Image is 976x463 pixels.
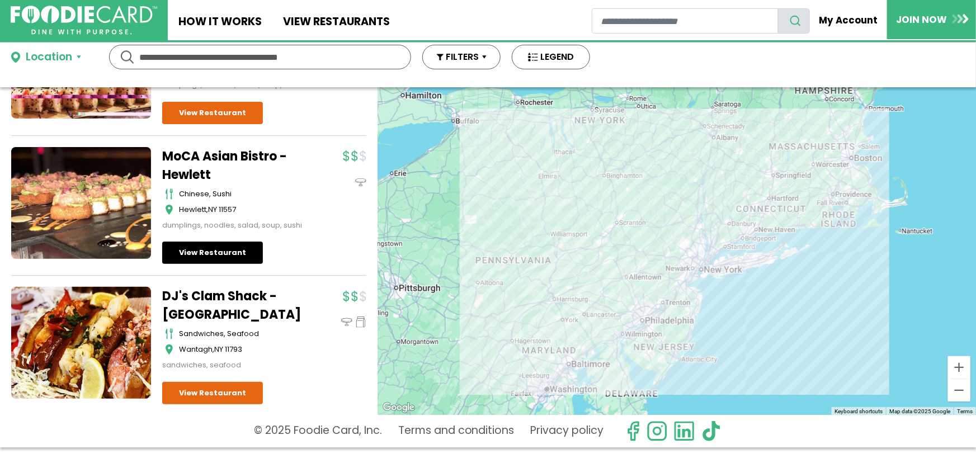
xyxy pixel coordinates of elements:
[422,45,501,69] button: FILTERS
[512,45,590,69] button: LEGEND
[592,8,778,34] input: restaurant search
[355,316,366,328] img: pickup_icon.svg
[162,220,302,231] div: dumplings, noodles, salad, soup, sushi
[11,6,157,35] img: FoodieCard; Eat, Drink, Save, Donate
[214,344,223,355] span: NY
[179,204,206,215] span: Hewlett
[26,49,72,65] div: Location
[957,408,973,414] a: Terms
[948,356,970,379] button: Zoom in
[179,328,302,339] div: sandwiches, seafood
[162,147,302,184] a: MoCA Asian Bistro - Hewlett
[179,204,302,215] div: ,
[162,287,302,324] a: DJ's Clam Shack - [GEOGRAPHIC_DATA]
[701,421,722,442] img: tiktok.svg
[380,400,417,415] img: Google
[398,421,515,442] a: Terms and conditions
[889,408,950,414] span: Map data ©2025 Google
[341,316,352,328] img: dinein_icon.svg
[162,382,263,404] a: View Restaurant
[162,360,302,371] div: sandwiches, seafood
[531,421,604,442] a: Privacy policy
[380,400,417,415] a: Open this area in Google Maps (opens a new window)
[834,408,883,415] button: Keyboard shortcuts
[165,188,173,200] img: cutlery_icon.svg
[623,421,644,442] svg: check us out on facebook
[165,344,173,355] img: map_icon.svg
[673,421,695,442] img: linkedin.svg
[225,344,242,355] span: 11793
[165,204,173,215] img: map_icon.svg
[219,204,236,215] span: 11557
[778,8,810,34] button: search
[355,177,366,188] img: dinein_icon.svg
[11,49,81,65] button: Location
[165,328,173,339] img: cutlery_icon.svg
[179,344,213,355] span: Wantagh
[162,242,263,264] a: View Restaurant
[208,204,217,215] span: NY
[948,379,970,401] button: Zoom out
[162,102,263,124] a: View Restaurant
[254,421,382,442] p: © 2025 Foodie Card, Inc.
[179,344,302,355] div: ,
[179,188,302,200] div: chinese, sushi
[810,8,887,32] a: My Account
